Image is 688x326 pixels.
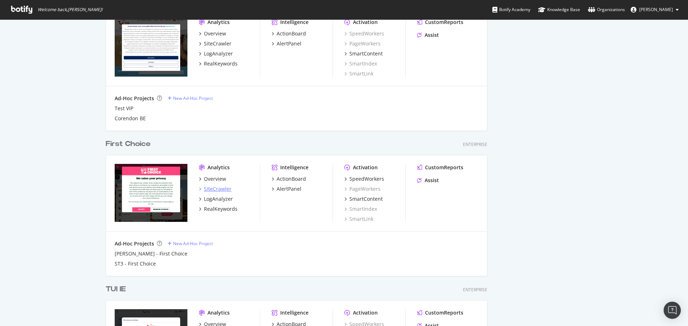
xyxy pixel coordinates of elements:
[353,309,378,316] div: Activation
[664,302,681,319] div: Open Intercom Messenger
[204,60,238,67] div: RealKeywords
[425,177,439,184] div: Assist
[207,164,230,171] div: Analytics
[115,105,133,112] a: Test VIP
[349,50,383,57] div: SmartContent
[199,50,233,57] a: LogAnalyzer
[106,139,150,149] div: First Choice
[115,164,187,222] img: firstchoice.co.uk
[538,6,580,13] div: Knowledge Base
[280,309,309,316] div: Intelligence
[344,60,377,67] a: SmartIndex
[173,95,213,101] div: New Ad-Hoc Project
[463,141,487,147] div: Enterprise
[344,175,384,183] a: SpeedWorkers
[204,205,238,213] div: RealKeywords
[425,164,463,171] div: CustomReports
[204,50,233,57] div: LogAnalyzer
[115,260,156,267] a: ST3 - First Choice
[204,185,231,193] div: SiteCrawler
[115,240,154,247] div: Ad-Hoc Projects
[115,250,187,257] a: [PERSON_NAME] - First Choice
[277,30,306,37] div: ActionBoard
[199,195,233,203] a: LogAnalyzer
[417,31,439,39] a: Assist
[277,175,306,183] div: ActionBoard
[199,185,231,193] a: SiteCrawler
[207,309,230,316] div: Analytics
[106,284,129,295] a: TUI IE
[115,115,146,122] a: Corendon BE
[344,30,384,37] a: SpeedWorkers
[492,6,530,13] div: Botify Academy
[344,50,383,57] a: SmartContent
[280,19,309,26] div: Intelligence
[277,40,301,47] div: AlertPanel
[272,40,301,47] a: AlertPanel
[272,175,306,183] a: ActionBoard
[199,205,238,213] a: RealKeywords
[115,95,154,102] div: Ad-Hoc Projects
[344,205,377,213] a: SmartIndex
[277,185,301,193] div: AlertPanel
[625,4,684,15] button: [PERSON_NAME]
[168,240,213,247] a: New Ad-Hoc Project
[425,19,463,26] div: CustomReports
[353,164,378,171] div: Activation
[168,95,213,101] a: New Ad-Hoc Project
[344,195,383,203] a: SmartContent
[417,177,439,184] a: Assist
[204,175,226,183] div: Overview
[173,240,213,247] div: New Ad-Hoc Project
[272,185,301,193] a: AlertPanel
[106,284,126,295] div: TUI IE
[425,309,463,316] div: CustomReports
[204,30,226,37] div: Overview
[417,164,463,171] a: CustomReports
[115,19,187,77] img: tui.be
[417,309,463,316] a: CustomReports
[204,40,231,47] div: SiteCrawler
[106,139,153,149] a: First Choice
[199,30,226,37] a: Overview
[344,215,373,223] a: SmartLink
[639,6,673,13] span: Michael Boulter
[344,185,381,193] a: PageWorkers
[207,19,230,26] div: Analytics
[199,40,231,47] a: SiteCrawler
[204,195,233,203] div: LogAnalyzer
[425,31,439,39] div: Assist
[588,6,625,13] div: Organizations
[280,164,309,171] div: Intelligence
[38,7,102,13] span: Welcome back, [PERSON_NAME] !
[344,40,381,47] a: PageWorkers
[199,175,226,183] a: Overview
[353,19,378,26] div: Activation
[344,70,373,77] a: SmartLink
[417,19,463,26] a: CustomReports
[349,195,383,203] div: SmartContent
[463,287,487,293] div: Enterprise
[272,30,306,37] a: ActionBoard
[349,175,384,183] div: SpeedWorkers
[199,60,238,67] a: RealKeywords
